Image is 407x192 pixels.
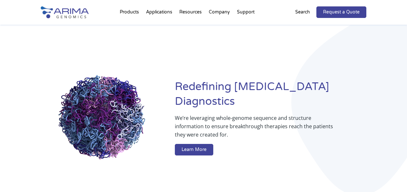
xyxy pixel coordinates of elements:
p: We’re leveraging whole-genome sequence and structure information to ensure breakthrough therapies... [175,114,341,144]
p: Search [295,8,310,16]
img: Arima-Genomics-logo [41,6,89,18]
h1: Redefining [MEDICAL_DATA] Diagnostics [175,79,366,114]
a: Learn More [175,144,213,155]
iframe: Chat Widget [375,161,407,192]
a: Request a Quote [316,6,366,18]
